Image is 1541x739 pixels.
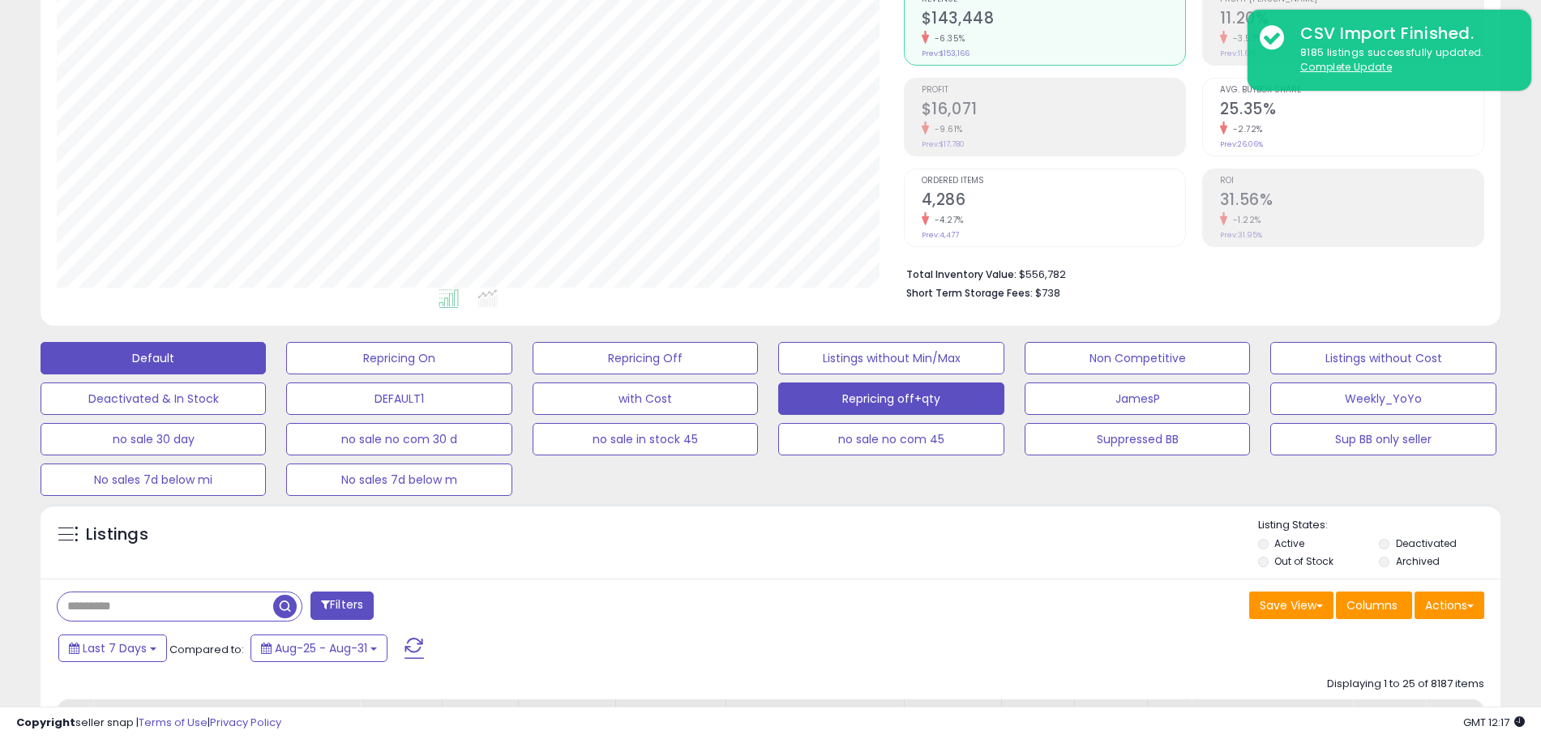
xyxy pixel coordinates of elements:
[100,706,353,723] div: Title
[366,706,435,723] div: Repricing
[778,342,1004,374] button: Listings without Min/Max
[1198,706,1346,723] div: Est. Out Of Stock Date
[41,463,266,496] button: No sales 7d below mi
[286,423,512,455] button: no sale no com 30 d
[778,382,1004,415] button: Repricing off+qty
[906,263,1472,283] li: $556,782
[1025,342,1250,374] button: Non Competitive
[1463,715,1525,730] span: 2025-09-8 12:17 GMT
[286,463,512,496] button: No sales 7d below m
[1274,554,1333,568] label: Out of Stock
[1300,60,1392,74] u: Complete Update
[1025,382,1250,415] button: JamesP
[1336,592,1412,619] button: Columns
[169,642,244,657] span: Compared to:
[1288,22,1519,45] div: CSV Import Finished.
[1396,536,1457,550] label: Deactivated
[623,706,719,723] div: [PERSON_NAME]
[1220,230,1262,240] small: Prev: 31.95%
[1258,518,1500,533] p: Listing States:
[1220,49,1256,58] small: Prev: 11.61%
[210,715,281,730] a: Privacy Policy
[310,592,374,620] button: Filters
[1220,86,1483,95] span: Avg. Buybox Share
[139,715,208,730] a: Terms of Use
[1274,536,1304,550] label: Active
[41,423,266,455] button: no sale 30 day
[1270,423,1496,455] button: Sup BB only seller
[906,267,1017,281] b: Total Inventory Value:
[250,634,387,662] button: Aug-25 - Aug-31
[1035,285,1060,301] span: $738
[1220,9,1483,31] h2: 11.20%
[41,342,266,374] button: Default
[929,214,964,226] small: -4.27%
[1396,554,1440,568] label: Archived
[922,9,1185,31] h2: $143,448
[929,32,965,45] small: -6.35%
[733,706,897,723] div: Cur Sales Rank
[778,423,1004,455] button: no sale no com 45
[929,123,963,135] small: -9.61%
[533,423,758,455] button: no sale in stock 45
[286,382,512,415] button: DEFAULT1
[533,382,758,415] button: with Cost
[1270,342,1496,374] button: Listings without Cost
[83,640,147,656] span: Last 7 Days
[16,716,281,731] div: seller snap | |
[922,49,970,58] small: Prev: $153,166
[922,190,1185,212] h2: 4,286
[922,86,1185,95] span: Profit
[86,523,148,546] h5: Listings
[922,230,959,240] small: Prev: 4,477
[1346,597,1398,613] span: Columns
[1227,123,1263,135] small: -2.72%
[922,100,1185,122] h2: $16,071
[1270,382,1496,415] button: Weekly_YoYo
[1288,45,1519,75] div: 8185 listings successfully updated.
[906,286,1033,300] b: Short Term Storage Fees:
[533,342,758,374] button: Repricing Off
[1220,139,1263,149] small: Prev: 26.06%
[1220,190,1483,212] h2: 31.56%
[41,382,266,415] button: Deactivated & In Stock
[1220,177,1483,186] span: ROI
[1220,100,1483,122] h2: 25.35%
[1415,592,1484,619] button: Actions
[58,634,167,662] button: Last 7 Days
[16,715,75,730] strong: Copyright
[525,706,609,723] div: Min Price
[1227,32,1263,45] small: -3.53%
[1025,423,1250,455] button: Suppressed BB
[1227,214,1261,226] small: -1.22%
[275,640,367,656] span: Aug-25 - Aug-31
[286,342,512,374] button: Repricing On
[1327,677,1484,692] div: Displaying 1 to 25 of 8187 items
[922,139,965,149] small: Prev: $17,780
[922,177,1185,186] span: Ordered Items
[1249,592,1333,619] button: Save View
